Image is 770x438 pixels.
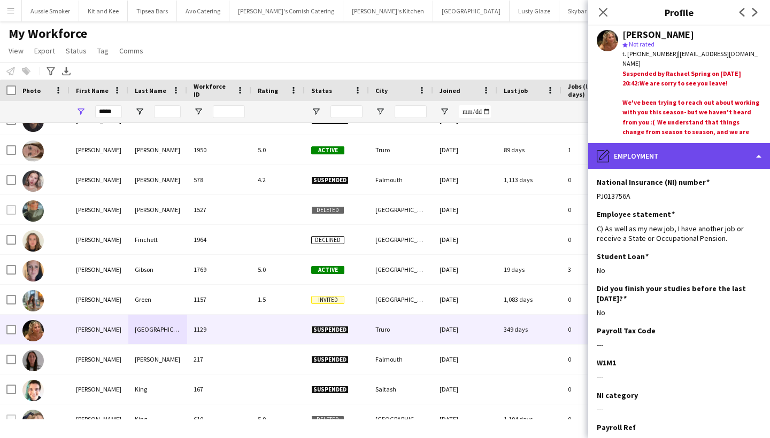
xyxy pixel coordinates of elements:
button: Open Filter Menu [194,107,203,116]
div: [PERSON_NAME] [128,135,187,165]
div: 578 [187,165,251,194]
div: 1,083 days [497,285,561,314]
span: We are sorry to see you leave! [640,79,728,87]
div: 0 [561,374,631,404]
img: Katie King [22,410,44,431]
button: Tipsea Bars [128,1,177,21]
div: Truro [369,315,433,344]
span: Invited [311,296,344,304]
button: Open Filter Menu [375,107,385,116]
button: Open Filter Menu [311,107,321,116]
h3: Payroll Ref [597,423,636,432]
button: Lusty Glaze [510,1,559,21]
div: [GEOGRAPHIC_DATA] [128,315,187,344]
button: Avo Catering [177,1,229,21]
div: No [597,265,761,275]
span: Jobs (last 90 days) [568,82,612,98]
span: Suspended [311,326,349,334]
div: King [128,374,187,404]
input: First Name Filter Input [95,105,122,118]
h3: NI category [597,390,638,400]
span: Rating [258,87,278,95]
div: [PERSON_NAME] [128,165,187,194]
span: Declined [311,236,344,244]
div: [PERSON_NAME] [622,30,694,40]
h3: W1M1 [597,358,616,367]
div: 1.5 [251,285,305,314]
div: [DATE] [433,374,497,404]
span: Not rated [629,40,654,48]
button: [PERSON_NAME]'s Kitchen [343,1,433,21]
div: 4.2 [251,165,305,194]
div: 1964 [187,225,251,254]
a: Tag [93,44,113,58]
div: [DATE] [433,165,497,194]
input: Workforce ID Filter Input [213,105,245,118]
div: [GEOGRAPHIC_DATA] [369,285,433,314]
button: Kit and Kee [79,1,128,21]
span: | [EMAIL_ADDRESS][DOMAIN_NAME] [622,50,758,67]
button: [GEOGRAPHIC_DATA] [433,1,510,21]
h3: Employee statement [597,209,675,219]
div: 0 [561,315,631,344]
div: 610 [187,404,251,434]
span: Tag [97,46,109,56]
div: [DATE] [433,195,497,224]
div: 0 [561,225,631,254]
div: [GEOGRAPHIC_DATA] [369,195,433,224]
button: Skybar [559,1,596,21]
div: 1950 [187,135,251,165]
div: [PERSON_NAME] [70,285,128,314]
div: 1,113 days [497,165,561,194]
button: Open Filter Menu [76,107,86,116]
span: Suspended [311,386,349,394]
div: [GEOGRAPHIC_DATA] [369,255,433,284]
button: [PERSON_NAME]'s Cornish Catering [229,1,343,21]
button: Open Filter Menu [440,107,449,116]
div: [GEOGRAPHIC_DATA] [369,225,433,254]
span: My Workforce [9,26,87,42]
div: 1 [561,135,631,165]
span: Comms [119,46,143,56]
input: Joined Filter Input [459,105,491,118]
div: 0 [561,404,631,434]
div: [PERSON_NAME] [70,195,128,224]
div: [PERSON_NAME] [70,315,128,344]
div: [PERSON_NAME] [70,165,128,194]
div: 5.0 [251,404,305,434]
div: --- [597,404,761,414]
button: Aussie Smoker [22,1,79,21]
div: 5.0 [251,135,305,165]
div: No [597,308,761,317]
div: [PERSON_NAME] [128,195,187,224]
div: Employment [588,143,770,169]
img: Katie King [22,380,44,401]
div: 0 [561,285,631,314]
span: Joined [440,87,460,95]
div: Falmouth [369,165,433,194]
input: Last Name Filter Input [154,105,181,118]
div: Truro [369,135,433,165]
div: [PERSON_NAME] [70,225,128,254]
h3: Payroll Tax Code [597,326,656,335]
button: Open Filter Menu [135,107,144,116]
img: Katie Green [22,290,44,311]
div: [DATE] [433,135,497,165]
div: 1769 [187,255,251,284]
div: 0 [561,165,631,194]
div: PJ013756A [597,191,761,201]
div: Gibson [128,255,187,284]
div: --- [597,372,761,382]
span: City [375,87,388,95]
div: 0 [561,195,631,224]
img: Katie Elston-Gardner [22,200,44,222]
app-action-btn: Export XLSX [60,65,73,77]
img: Katie Dawes [22,140,44,162]
span: Active [311,266,344,274]
div: [GEOGRAPHIC_DATA] [369,404,433,434]
div: [DATE] [433,345,497,374]
div: [DATE] [433,285,497,314]
div: [PERSON_NAME] [70,404,128,434]
h3: Did you finish your studies before the last [DATE]? [597,284,753,303]
div: [DATE] [433,315,497,344]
